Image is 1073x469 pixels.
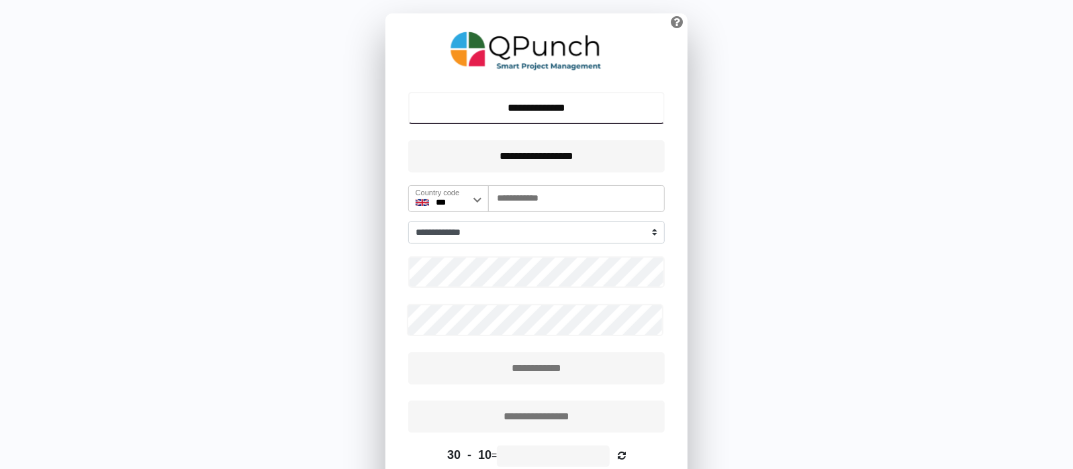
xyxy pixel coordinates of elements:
[447,448,492,462] span: 30 - 10
[416,187,459,199] label: Country code
[385,446,688,467] div: =
[666,13,688,29] a: Help
[451,27,602,75] img: QPunch
[618,451,626,460] i: Refresh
